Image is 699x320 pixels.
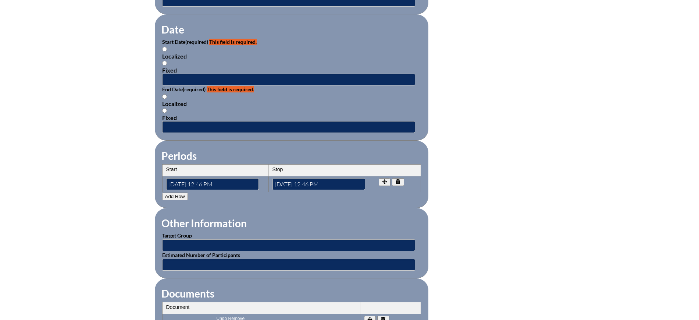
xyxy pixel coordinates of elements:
legend: Other Information [161,217,247,229]
div: Localized [162,100,421,107]
div: Fixed [162,67,421,74]
legend: Documents [161,287,215,300]
label: End Date [162,86,254,92]
label: Start Date [162,39,257,45]
label: Estimated Number of Participants [162,252,240,258]
div: Fixed [162,114,421,121]
div: Localized [162,53,421,60]
input: Fixed [162,61,167,66]
input: Localized [162,47,167,52]
legend: Date [161,23,185,36]
th: Start [163,165,269,176]
span: This field is required. [209,39,257,45]
span: This field is required. [207,86,254,92]
button: Add Row [162,193,188,200]
label: Target Group [162,232,192,239]
span: remove row [395,179,401,185]
th: Stop [269,165,375,176]
th: Document [163,302,360,314]
input: Fixed [162,108,167,113]
span: (required) [183,86,206,92]
legend: Periods [161,150,197,162]
input: Localized [162,94,167,99]
span: (required) [185,39,208,45]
